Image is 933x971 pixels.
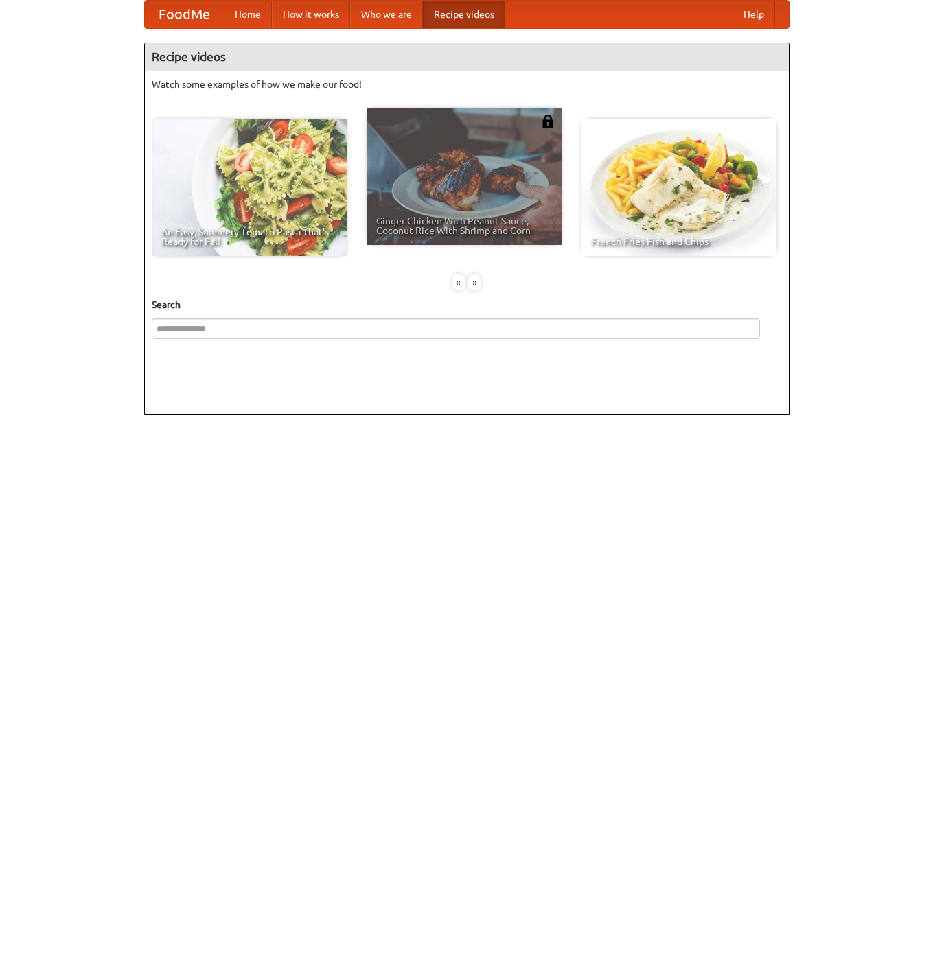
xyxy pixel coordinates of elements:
a: An Easy, Summery Tomato Pasta That's Ready for Fall [152,119,347,256]
h4: Recipe videos [145,43,789,71]
img: 483408.png [541,115,555,128]
div: » [468,274,481,291]
a: French Fries Fish and Chips [581,119,776,256]
a: How it works [272,1,350,28]
a: Recipe videos [423,1,505,28]
a: FoodMe [145,1,224,28]
span: French Fries Fish and Chips [591,237,767,246]
p: Watch some examples of how we make our food! [152,78,782,91]
h5: Search [152,298,782,312]
a: Help [733,1,775,28]
a: Who we are [350,1,423,28]
a: Home [224,1,272,28]
span: An Easy, Summery Tomato Pasta That's Ready for Fall [161,227,337,246]
div: « [452,274,465,291]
